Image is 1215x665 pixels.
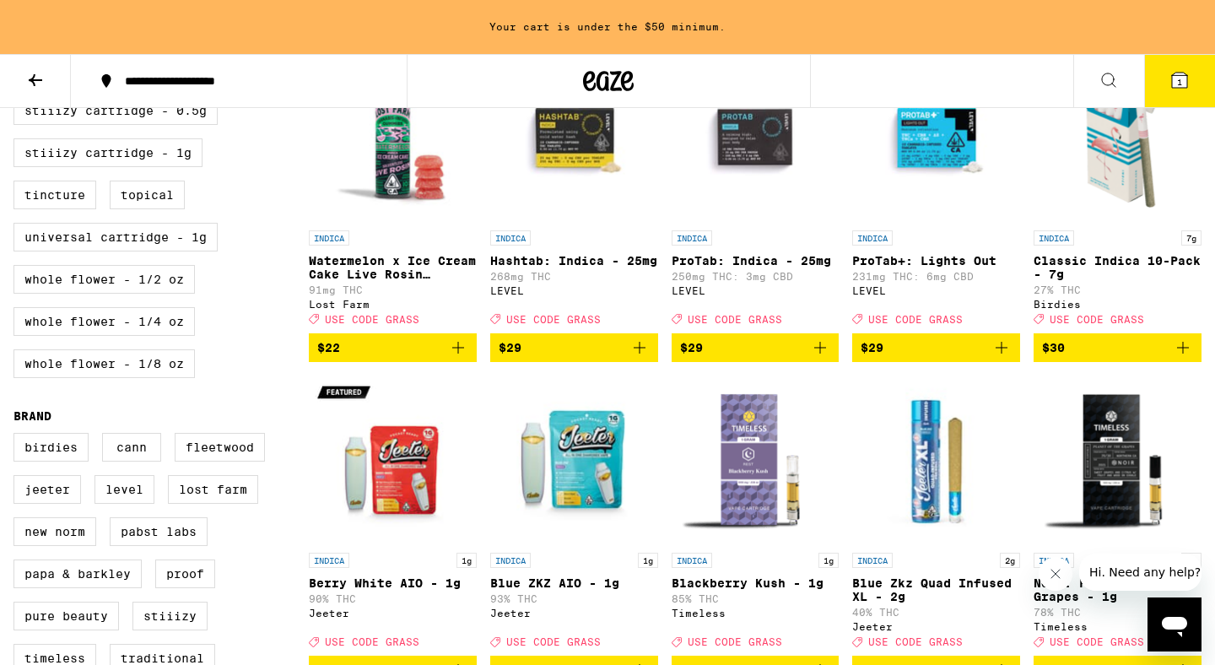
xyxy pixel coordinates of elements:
label: STIIIZY [132,602,208,630]
button: 1 [1144,55,1215,107]
label: Tincture [13,181,96,209]
span: $29 [861,341,883,354]
label: Whole Flower - 1/2 oz [13,265,195,294]
p: INDICA [490,553,531,568]
span: USE CODE GRASS [868,636,963,647]
span: USE CODE GRASS [868,314,963,325]
p: 250mg THC: 3mg CBD [672,271,840,282]
span: USE CODE GRASS [325,636,419,647]
p: Berry White AIO - 1g [309,576,477,590]
label: STIIIZY Cartridge - 1g [13,138,202,167]
div: LEVEL [852,285,1020,296]
p: NOIR: Planet of the Grapes - 1g [1034,576,1201,603]
label: Topical [110,181,185,209]
p: INDICA [672,553,712,568]
img: LEVEL - ProTab: Indica - 25mg [672,53,840,222]
img: Jeeter - Blue ZKZ AIO - 1g [490,376,658,544]
img: LEVEL - ProTab+: Lights Out [852,53,1020,222]
p: 85% THC [672,593,840,604]
span: 1 [1177,77,1182,87]
div: Timeless [672,608,840,619]
a: Open page for ProTab+: Lights Out from LEVEL [852,53,1020,333]
p: 1g [1181,553,1201,568]
p: 1g [818,553,839,568]
img: Jeeter - Blue Zkz Quad Infused XL - 2g [852,376,1020,544]
img: Lost Farm - Watermelon x Ice Cream Cake Live Rosin Gummies [309,53,477,222]
label: Fleetwood [175,433,265,462]
span: USE CODE GRASS [1050,636,1144,647]
p: Blue Zkz Quad Infused XL - 2g [852,576,1020,603]
a: Open page for Watermelon x Ice Cream Cake Live Rosin Gummies from Lost Farm [309,53,477,333]
p: 231mg THC: 6mg CBD [852,271,1020,282]
button: Add to bag [309,333,477,362]
a: Open page for ProTab: Indica - 25mg from LEVEL [672,53,840,333]
span: USE CODE GRASS [506,636,601,647]
p: Blackberry Kush - 1g [672,576,840,590]
p: 90% THC [309,593,477,604]
span: $30 [1042,341,1065,354]
a: Open page for Blue ZKZ AIO - 1g from Jeeter [490,376,658,656]
p: INDICA [490,230,531,246]
a: Open page for NOIR: Planet of the Grapes - 1g from Timeless [1034,376,1201,656]
p: INDICA [672,230,712,246]
p: 78% THC [1034,607,1201,618]
span: USE CODE GRASS [688,314,782,325]
div: Jeeter [852,621,1020,632]
div: Lost Farm [309,299,477,310]
div: LEVEL [490,285,658,296]
label: Pure Beauty [13,602,119,630]
p: 40% THC [852,607,1020,618]
p: INDICA [852,230,893,246]
div: Jeeter [490,608,658,619]
label: LEVEL [94,475,154,504]
div: Timeless [1034,621,1201,632]
a: Open page for Classic Indica 10-Pack - 7g from Birdies [1034,53,1201,333]
p: ProTab+: Lights Out [852,254,1020,268]
span: USE CODE GRASS [506,314,601,325]
label: Lost Farm [168,475,258,504]
p: INDICA [1034,553,1074,568]
img: Timeless - Blackberry Kush - 1g [672,376,840,544]
a: Open page for Hashtab: Indica - 25mg from LEVEL [490,53,658,333]
div: Jeeter [309,608,477,619]
p: Watermelon x Ice Cream Cake Live Rosin Gummies [309,254,477,281]
span: $29 [499,341,521,354]
a: Open page for Blackberry Kush - 1g from Timeless [672,376,840,656]
img: Timeless - NOIR: Planet of the Grapes - 1g [1034,376,1201,544]
label: STIIIZY Cartridge - 0.5g [13,96,218,125]
label: Whole Flower - 1/8 oz [13,349,195,378]
img: Jeeter - Berry White AIO - 1g [309,376,477,544]
label: Birdies [13,433,89,462]
iframe: Message from company [1079,554,1201,591]
span: $29 [680,341,703,354]
iframe: Close message [1039,557,1072,591]
iframe: Button to launch messaging window [1147,597,1201,651]
p: 2g [1000,553,1020,568]
label: Proof [155,560,215,588]
label: Universal Cartridge - 1g [13,223,218,251]
p: INDICA [852,553,893,568]
label: Jeeter [13,475,81,504]
p: INDICA [309,553,349,568]
p: 268mg THC [490,271,658,282]
label: Papa & Barkley [13,560,142,588]
label: Whole Flower - 1/4 oz [13,307,195,336]
button: Add to bag [852,333,1020,362]
p: Hashtab: Indica - 25mg [490,254,658,268]
label: Cann [102,433,161,462]
span: $22 [317,341,340,354]
p: ProTab: Indica - 25mg [672,254,840,268]
img: Birdies - Classic Indica 10-Pack - 7g [1034,53,1201,222]
img: LEVEL - Hashtab: Indica - 25mg [490,53,658,222]
p: Blue ZKZ AIO - 1g [490,576,658,590]
p: 1g [638,553,658,568]
p: INDICA [1034,230,1074,246]
span: USE CODE GRASS [1050,314,1144,325]
p: 1g [456,553,477,568]
legend: Brand [13,409,51,423]
a: Open page for Blue Zkz Quad Infused XL - 2g from Jeeter [852,376,1020,656]
p: 91mg THC [309,284,477,295]
p: Classic Indica 10-Pack - 7g [1034,254,1201,281]
p: 27% THC [1034,284,1201,295]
